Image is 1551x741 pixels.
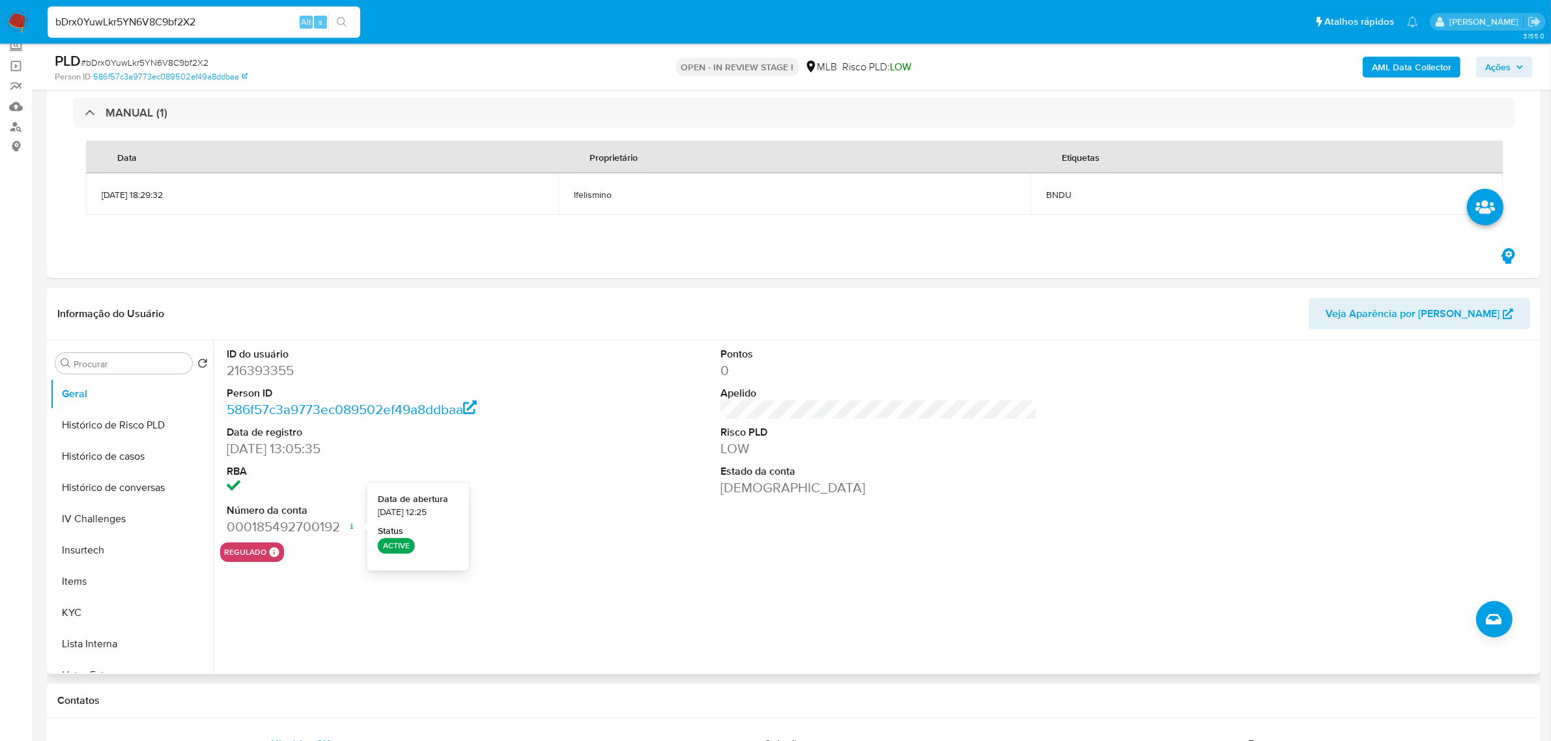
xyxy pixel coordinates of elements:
dd: 000185492700192 [227,518,543,536]
dt: Data de registro [227,425,543,440]
h1: Contatos [57,694,1530,707]
a: 586f57c3a9773ec089502ef49a8ddbaa [227,400,477,419]
input: Procurar [74,358,187,370]
span: Alt [301,16,311,28]
dd: 0 [720,361,1037,380]
span: [DATE] 12:25 [378,506,427,519]
span: lfelismino [574,189,1015,201]
button: Procurar [61,358,71,369]
button: Geral [50,378,213,410]
strong: Status [378,525,403,538]
span: Risco PLD: [843,60,912,74]
span: BNDU [1046,189,1487,201]
button: Items [50,566,213,597]
span: # bDrx0YuwLkr5YN6V8C9bf2X2 [81,56,208,69]
button: Histórico de casos [50,441,213,472]
b: PLD [55,50,81,71]
dd: [DEMOGRAPHIC_DATA] [720,479,1037,497]
dd: LOW [720,440,1037,458]
button: Veja Aparência por [PERSON_NAME] [1309,298,1530,329]
button: Histórico de conversas [50,472,213,503]
h1: Informação do Usuário [57,307,164,320]
dt: RBA [227,464,543,479]
dt: Pontos [720,347,1037,361]
div: Proprietário [574,141,653,173]
dt: Estado da conta [720,464,1037,479]
button: Lista Interna [50,628,213,660]
button: Ações [1476,57,1533,77]
div: Etiquetas [1046,141,1115,173]
button: Insurtech [50,535,213,566]
span: 3.155.0 [1523,31,1544,41]
h3: MANUAL (1) [106,105,167,120]
p: laisa.felismino@mercadolivre.com [1449,16,1523,28]
div: MANUAL (1) [73,98,1515,128]
button: regulado [224,550,266,555]
button: IV Challenges [50,503,213,535]
button: Histórico de Risco PLD [50,410,213,441]
span: [DATE] 18:29:32 [102,189,543,201]
dt: Número da conta [227,503,543,518]
div: MLB [804,60,838,74]
button: Retornar ao pedido padrão [197,358,208,372]
strong: Data de abertura [378,493,448,506]
dd: [DATE] 13:05:35 [227,440,543,458]
a: 586f57c3a9773ec089502ef49a8ddbaa [93,71,248,83]
input: Pesquise usuários ou casos... [48,14,360,31]
p: ACTIVE [378,538,415,553]
span: LOW [890,59,912,74]
dt: ID do usuário [227,347,543,361]
span: s [319,16,322,28]
p: OPEN - IN REVIEW STAGE I [676,58,799,76]
button: search-icon [328,13,355,31]
a: Sair [1528,15,1541,29]
span: Ações [1485,57,1511,77]
b: AML Data Collector [1372,57,1451,77]
dd: 216393355 [227,361,543,380]
button: Listas Externas [50,660,213,691]
a: Notificações [1407,16,1418,27]
dt: Risco PLD [720,425,1037,440]
div: Data [102,141,152,173]
button: AML Data Collector [1363,57,1460,77]
dt: Person ID [227,386,543,400]
dt: Apelido [720,386,1037,400]
button: KYC [50,597,213,628]
span: Atalhos rápidos [1324,15,1394,29]
span: Veja Aparência por [PERSON_NAME] [1326,298,1500,329]
b: Person ID [55,71,91,83]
